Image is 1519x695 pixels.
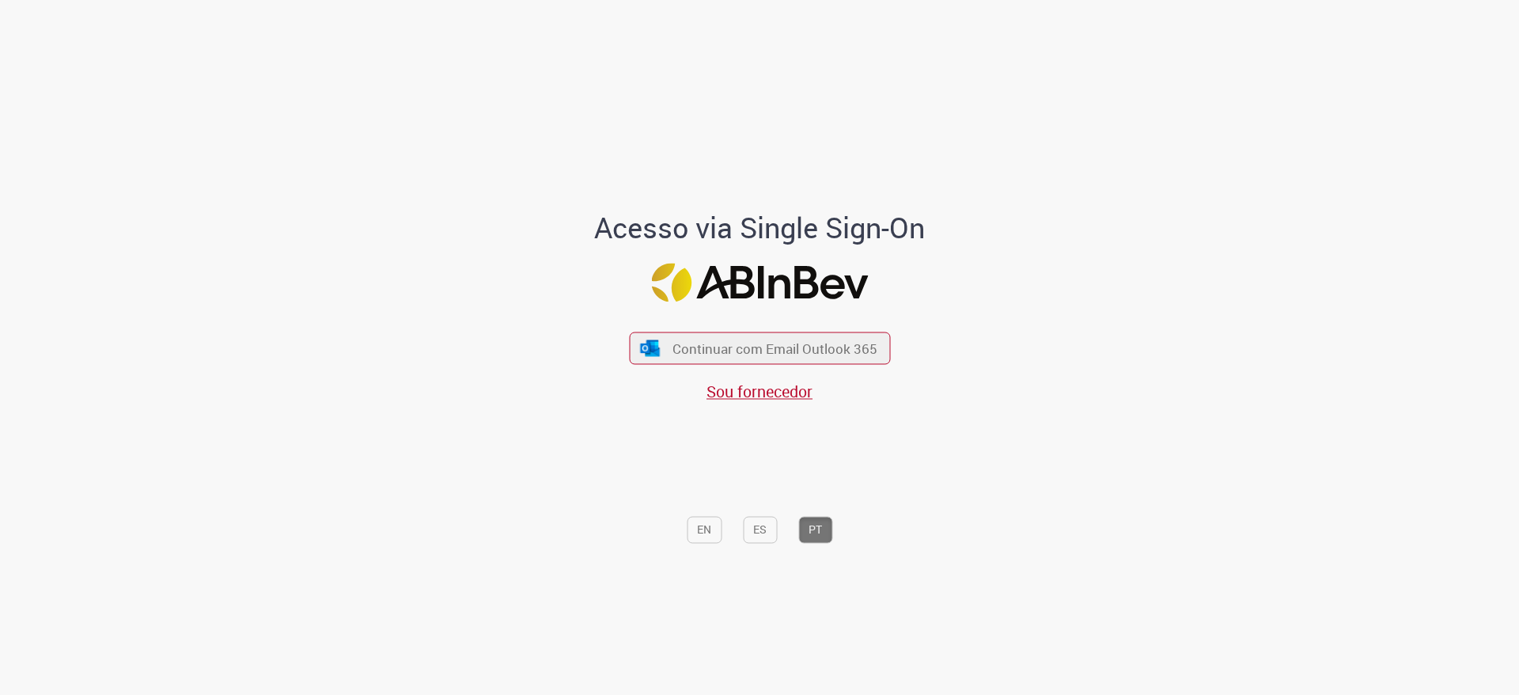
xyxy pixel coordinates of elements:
button: ES [743,517,777,544]
a: Sou fornecedor [706,382,813,403]
button: ícone Azure/Microsoft 360 Continuar com Email Outlook 365 [629,332,890,365]
button: PT [798,517,832,544]
h1: Acesso via Single Sign-On [540,212,979,244]
img: Logo ABInBev [651,263,868,302]
img: ícone Azure/Microsoft 360 [639,340,661,356]
span: Continuar com Email Outlook 365 [672,340,877,358]
button: EN [687,517,722,544]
